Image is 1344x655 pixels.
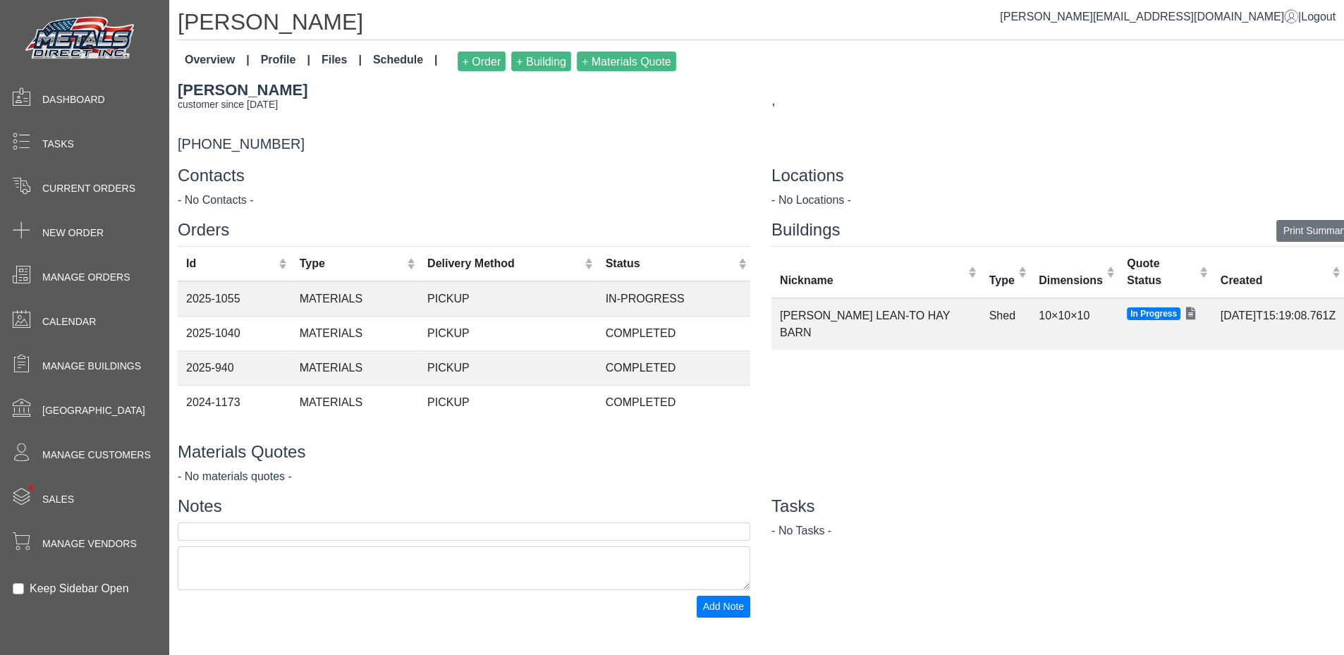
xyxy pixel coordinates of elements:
[42,226,104,240] span: New Order
[291,281,419,317] td: MATERIALS
[771,220,1344,240] h4: Buildings
[42,492,74,507] span: Sales
[597,316,750,350] td: COMPLETED
[1186,307,1195,320] i: View quote details and follow-ups
[1030,298,1118,350] td: 10×10×10
[178,350,291,385] td: 2025-940
[771,192,1344,209] div: - No Locations -
[1039,272,1103,289] div: Dimensions
[697,596,750,618] button: Add Note
[178,316,291,350] td: 2025-1040
[597,281,750,317] td: IN-PROGRESS
[291,385,419,420] td: MATERIALS
[30,580,129,597] label: Keep Sidebar Open
[178,385,291,420] td: 2024-1173
[1127,255,1196,289] div: Quote Status
[42,181,135,196] span: Current Orders
[419,385,597,420] td: PICKUP
[367,46,444,77] a: Schedule
[1221,272,1328,289] div: Created
[771,90,1344,111] div: ,
[1301,11,1336,23] span: Logout
[771,522,1344,539] div: - No Tasks -
[703,601,744,612] span: Add Note
[21,13,141,65] img: Metals Direct Inc Logo
[1000,8,1336,25] div: |
[179,46,255,77] a: Overview
[178,166,750,186] h4: Contacts
[42,92,105,107] span: Dashboard
[178,78,750,102] div: [PERSON_NAME]
[178,281,291,317] td: 2025-1055
[13,465,49,510] span: •
[419,281,597,317] td: PICKUP
[981,298,1031,350] td: Shed
[419,350,597,385] td: PICKUP
[255,46,316,77] a: Profile
[178,220,750,240] h4: Orders
[771,298,981,350] td: [PERSON_NAME] LEAN-TO HAY BARN
[291,316,419,350] td: MATERIALS
[42,270,130,285] span: Manage Orders
[291,350,419,385] td: MATERIALS
[1127,307,1180,320] span: In Progress
[597,350,750,385] td: COMPLETED
[42,403,145,418] span: [GEOGRAPHIC_DATA]
[577,51,676,71] button: + Materials Quote
[458,51,506,71] button: + Order
[771,166,1344,186] h4: Locations
[771,496,1344,517] h4: Tasks
[178,442,750,463] h4: Materials Quotes
[42,314,96,329] span: Calendar
[178,192,750,209] div: - No Contacts -
[419,316,597,350] td: PICKUP
[167,78,761,154] div: [PHONE_NUMBER]
[989,272,1015,289] div: Type
[178,8,1344,40] h1: [PERSON_NAME]
[1000,11,1298,23] a: [PERSON_NAME][EMAIL_ADDRESS][DOMAIN_NAME]
[42,359,141,374] span: Manage Buildings
[780,272,965,289] div: Nickname
[178,468,750,485] div: - No materials quotes -
[316,46,367,77] a: Files
[300,255,403,272] div: Type
[42,448,151,463] span: Manage Customers
[42,137,74,152] span: Tasks
[178,97,750,112] div: customer since [DATE]
[427,255,581,272] div: Delivery Method
[178,496,750,517] h4: Notes
[42,537,137,551] span: Manage Vendors
[1212,298,1344,350] td: [DATE]T15:19:08.761Z
[606,255,735,272] div: Status
[186,255,275,272] div: Id
[511,51,571,71] button: + Building
[597,385,750,420] td: COMPLETED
